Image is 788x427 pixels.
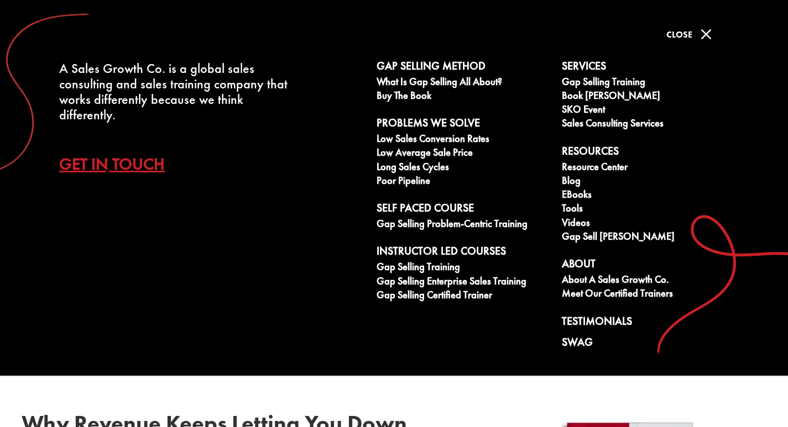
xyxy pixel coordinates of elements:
[562,231,735,245] a: Gap Sell [PERSON_NAME]
[562,203,735,217] a: Tools
[377,245,550,261] a: Instructor Led Courses
[562,315,735,331] a: Testimonials
[377,202,550,218] a: Self Paced Course
[695,23,717,45] span: M
[377,117,550,133] a: Problems We Solve
[562,90,735,104] a: Book [PERSON_NAME]
[377,90,550,104] a: Buy The Book
[562,145,735,161] a: Resources
[562,288,735,302] a: Meet our Certified Trainers
[562,336,735,352] a: Swag
[562,217,735,231] a: Videos
[377,147,550,161] a: Low Average Sale Price
[377,133,550,147] a: Low Sales Conversion Rates
[562,60,735,76] a: Services
[377,276,550,289] a: Gap Selling Enterprise Sales Training
[377,60,550,76] a: Gap Selling Method
[377,161,550,175] a: Long Sales Cycles
[562,175,735,189] a: Blog
[562,189,735,203] a: eBooks
[377,218,550,232] a: Gap Selling Problem-Centric Training
[562,118,735,131] a: Sales Consulting Services
[59,145,181,183] a: Get In Touch
[562,257,735,274] a: About
[562,274,735,288] a: About A Sales Growth Co.
[377,289,550,303] a: Gap Selling Certified Trainer
[377,76,550,90] a: What is Gap Selling all about?
[562,104,735,118] a: SKO Event
[377,175,550,189] a: Poor Pipeline
[666,29,692,40] span: Close
[59,61,289,123] div: A Sales Growth Co. is a global sales consulting and sales training company that works differently...
[562,161,735,175] a: Resource Center
[562,76,735,90] a: Gap Selling Training
[377,261,550,275] a: Gap Selling Training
